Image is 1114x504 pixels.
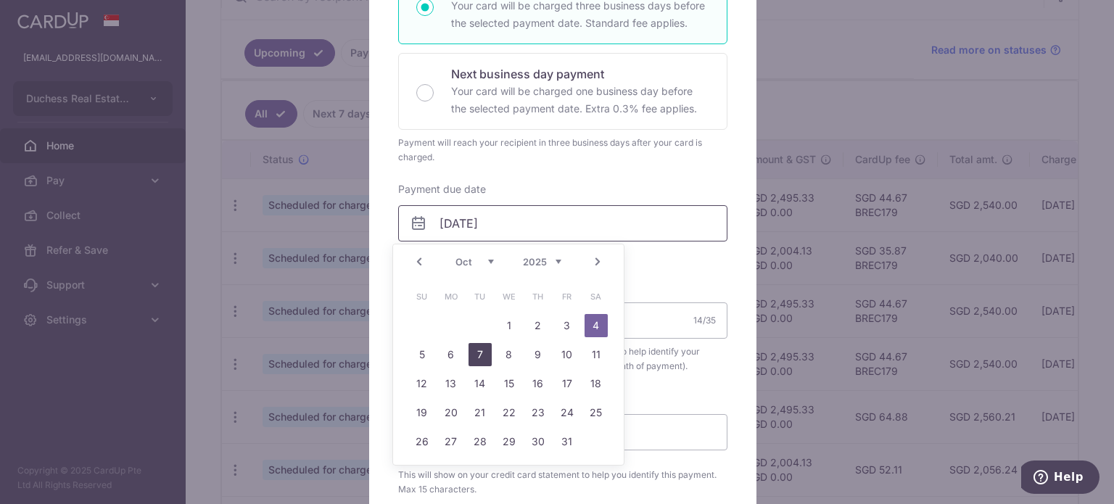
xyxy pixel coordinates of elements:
a: 17 [556,372,579,395]
a: 24 [556,401,579,424]
input: DD / MM / YYYY [398,205,727,241]
a: 2 [527,314,550,337]
a: 29 [498,430,521,453]
a: 10 [556,343,579,366]
a: 18 [585,372,608,395]
span: Sunday [410,285,434,308]
iframe: Opens a widget where you can find more information [1021,460,1099,497]
a: 26 [410,430,434,453]
a: 8 [498,343,521,366]
a: 28 [469,430,492,453]
p: Next business day payment [451,65,709,83]
span: Saturday [585,285,608,308]
div: Payment will reach your recipient in three business days after your card is charged. [398,136,727,165]
a: 19 [410,401,434,424]
a: 1 [498,314,521,337]
span: Thursday [527,285,550,308]
a: 25 [585,401,608,424]
a: 22 [498,401,521,424]
a: 21 [469,401,492,424]
a: 7 [469,343,492,366]
span: Monday [440,285,463,308]
a: 23 [527,401,550,424]
span: Wednesday [498,285,521,308]
a: Prev [410,253,428,270]
label: Payment due date [398,182,486,197]
a: 13 [440,372,463,395]
a: 16 [527,372,550,395]
span: This will show on your credit card statement to help you identify this payment. Max 15 characters. [398,468,727,497]
a: 20 [440,401,463,424]
p: Your card will be charged one business day before the selected payment date. Extra 0.3% fee applies. [451,83,709,117]
a: 14 [469,372,492,395]
a: Next [589,253,606,270]
a: 15 [498,372,521,395]
a: 30 [527,430,550,453]
div: 14/35 [693,313,716,328]
a: 6 [440,343,463,366]
a: 12 [410,372,434,395]
a: 11 [585,343,608,366]
a: 31 [556,430,579,453]
a: 27 [440,430,463,453]
a: 9 [527,343,550,366]
span: Friday [556,285,579,308]
a: 5 [410,343,434,366]
a: 3 [556,314,579,337]
a: 4 [585,314,608,337]
span: Tuesday [469,285,492,308]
